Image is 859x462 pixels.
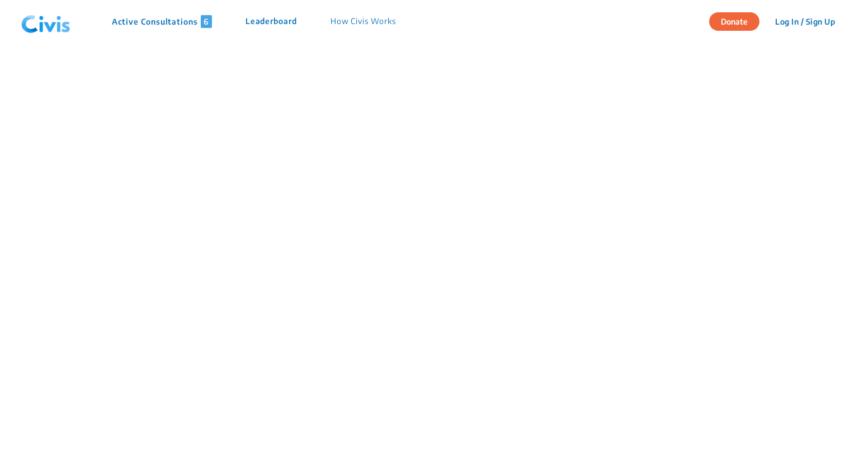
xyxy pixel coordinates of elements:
[17,5,75,39] img: navlogo.png
[112,15,212,28] p: Active Consultations
[709,12,759,31] button: Donate
[709,15,768,26] a: Donate
[201,15,212,28] span: 6
[768,13,842,30] button: Log In / Sign Up
[331,15,396,28] p: How Civis Works
[246,15,297,28] p: Leaderboard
